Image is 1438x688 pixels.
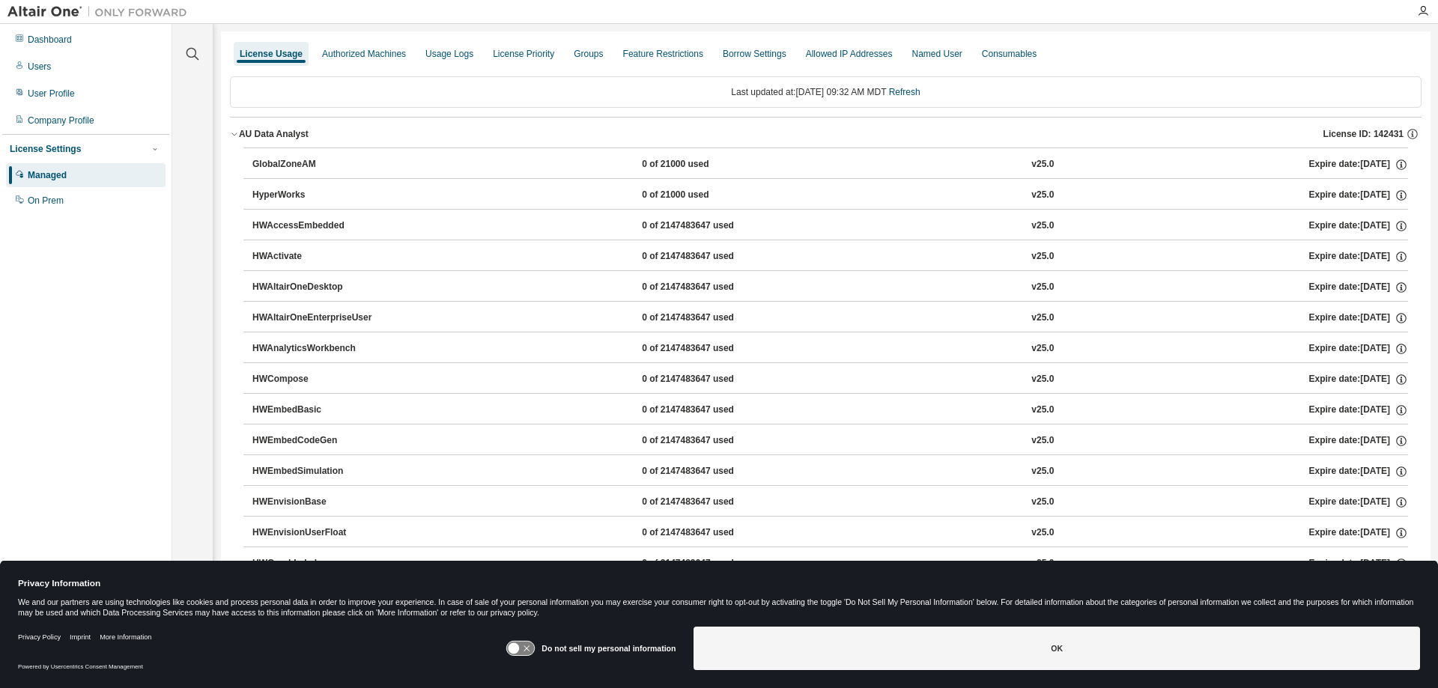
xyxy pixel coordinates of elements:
div: 0 of 2147483647 used [642,311,777,325]
div: 0 of 2147483647 used [642,496,777,509]
div: HWEnvisionUserFloat [252,526,387,540]
div: v25.0 [1031,496,1054,509]
button: HWAltairOneDesktop0 of 2147483647 usedv25.0Expire date:[DATE] [252,271,1408,304]
div: 0 of 21000 used [642,158,777,171]
div: Named User [911,48,962,60]
div: v25.0 [1031,557,1054,570]
div: License Settings [10,143,81,155]
div: HWAltairOneDesktop [252,281,387,294]
div: Expire date: [DATE] [1309,281,1408,294]
div: Expire date: [DATE] [1309,342,1408,356]
div: 0 of 2147483647 used [642,465,777,478]
div: v25.0 [1031,158,1054,171]
button: GlobalZoneAM0 of 21000 usedv25.0Expire date:[DATE] [252,148,1408,181]
div: License Priority [493,48,554,60]
div: Managed [28,169,67,181]
button: AU Data AnalystLicense ID: 142431 [230,118,1422,150]
div: 0 of 2147483647 used [642,434,777,448]
div: Groups [574,48,603,60]
button: HWAltairOneEnterpriseUser0 of 2147483647 usedv25.0Expire date:[DATE] [252,302,1408,335]
div: Expire date: [DATE] [1309,311,1408,325]
div: Consumables [982,48,1037,60]
div: v25.0 [1031,219,1054,233]
div: HWAnalyticsWorkbench [252,342,387,356]
div: HWEmbedSimulation [252,465,387,478]
div: v25.0 [1031,373,1054,386]
div: Expire date: [DATE] [1309,189,1408,202]
button: HWEmbedSimulation0 of 2147483647 usedv25.0Expire date:[DATE] [252,455,1408,488]
span: License ID: 142431 [1323,128,1404,140]
div: Usage Logs [425,48,473,60]
div: 0 of 2147483647 used [642,404,777,417]
img: Altair One [7,4,195,19]
div: HWAccessEmbedded [252,219,387,233]
div: HWEnvisionBase [252,496,387,509]
div: v25.0 [1031,526,1054,540]
button: HWAccessEmbedded0 of 2147483647 usedv25.0Expire date:[DATE] [252,210,1408,243]
div: Expire date: [DATE] [1309,496,1408,509]
div: Allowed IP Addresses [806,48,893,60]
div: 0 of 2147483647 used [642,342,777,356]
div: On Prem [28,195,64,207]
div: Dashboard [28,34,72,46]
div: HWEmbedBasic [252,404,387,417]
div: v25.0 [1031,281,1054,294]
div: Feature Restrictions [623,48,703,60]
button: HWEnvisionBase0 of 2147483647 usedv25.0Expire date:[DATE] [252,486,1408,519]
div: Expire date: [DATE] [1309,219,1408,233]
div: 0 of 2147483647 used [642,526,777,540]
button: HWEnvisionUserFloat0 of 2147483647 usedv25.0Expire date:[DATE] [252,517,1408,550]
div: HWEmbedCodeGen [252,434,387,448]
div: v25.0 [1031,250,1054,264]
div: v25.0 [1031,189,1054,202]
div: v25.0 [1031,404,1054,417]
div: Last updated at: [DATE] 09:32 AM MDT [230,76,1422,108]
div: Authorized Machines [322,48,406,60]
button: HyperWorks0 of 21000 usedv25.0Expire date:[DATE] [252,179,1408,212]
div: Expire date: [DATE] [1309,526,1408,540]
a: Refresh [889,87,920,97]
button: HWGraphLakehouse0 of 2147483647 usedv25.0Expire date:[DATE] [252,547,1408,580]
div: Users [28,61,51,73]
button: HWActivate0 of 2147483647 usedv25.0Expire date:[DATE] [252,240,1408,273]
div: 0 of 2147483647 used [642,219,777,233]
div: Expire date: [DATE] [1309,158,1408,171]
div: 0 of 2147483647 used [642,281,777,294]
div: 0 of 2147483647 used [642,557,777,570]
div: HWCompose [252,373,387,386]
div: v25.0 [1031,465,1054,478]
div: 0 of 21000 used [642,189,777,202]
div: v25.0 [1031,434,1054,448]
div: 0 of 2147483647 used [642,373,777,386]
div: GlobalZoneAM [252,158,387,171]
div: Company Profile [28,115,94,127]
button: HWAnalyticsWorkbench0 of 2147483647 usedv25.0Expire date:[DATE] [252,332,1408,365]
div: Expire date: [DATE] [1309,557,1408,570]
button: HWEmbedBasic0 of 2147483647 usedv25.0Expire date:[DATE] [252,394,1408,427]
div: HWGraphLakehouse [252,557,387,570]
div: HyperWorks [252,189,387,202]
button: HWCompose0 of 2147483647 usedv25.0Expire date:[DATE] [252,363,1408,396]
div: Expire date: [DATE] [1309,404,1408,417]
div: HWAltairOneEnterpriseUser [252,311,387,325]
div: Expire date: [DATE] [1309,373,1408,386]
div: Expire date: [DATE] [1309,434,1408,448]
div: Expire date: [DATE] [1309,465,1408,478]
div: 0 of 2147483647 used [642,250,777,264]
button: HWEmbedCodeGen0 of 2147483647 usedv25.0Expire date:[DATE] [252,424,1408,457]
div: User Profile [28,88,75,100]
div: License Usage [240,48,303,60]
div: Expire date: [DATE] [1309,250,1408,264]
div: HWActivate [252,250,387,264]
div: v25.0 [1031,342,1054,356]
div: v25.0 [1031,311,1054,325]
div: AU Data Analyst [239,128,309,140]
div: Borrow Settings [723,48,786,60]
